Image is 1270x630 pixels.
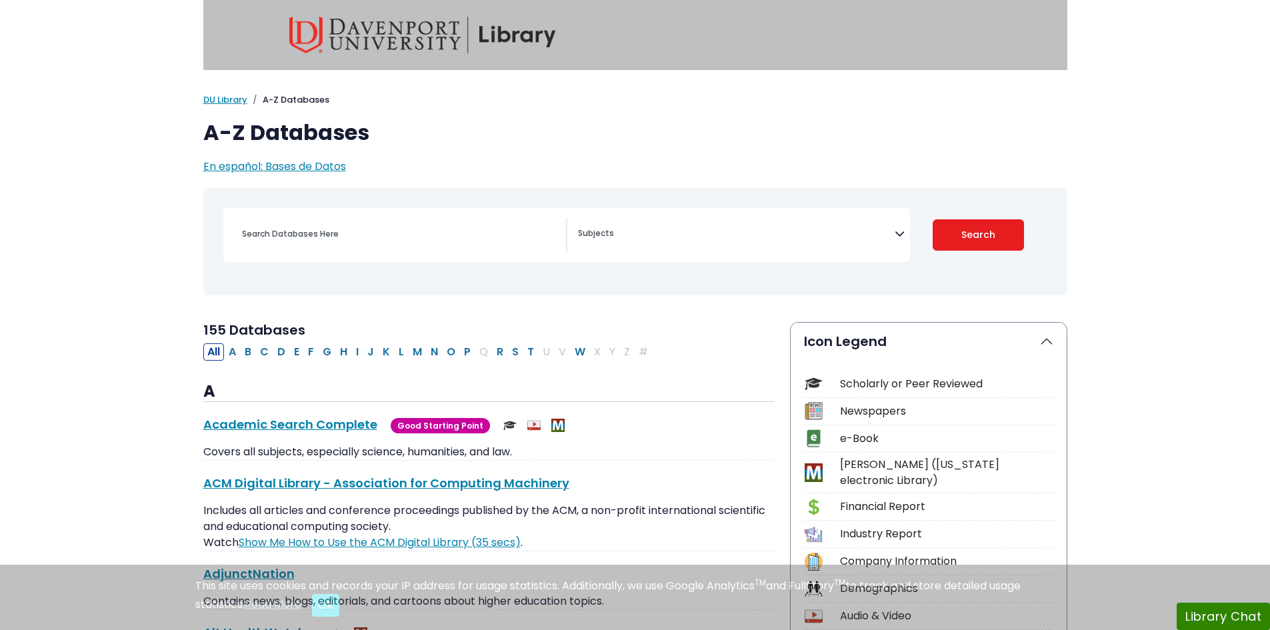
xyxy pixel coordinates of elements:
[503,419,517,432] img: Scholarly or Peer Reviewed
[409,343,426,361] button: Filter Results M
[245,597,301,612] a: Read More
[840,499,1053,515] div: Financial Report
[203,503,774,551] p: Includes all articles and conference proceedings published by the ACM, a non-profit international...
[203,188,1067,295] nav: Search filters
[239,535,521,550] a: Link opens in new window
[493,343,507,361] button: Filter Results R
[840,457,1053,489] div: [PERSON_NAME] ([US_STATE] electronic Library)
[379,343,394,361] button: Filter Results K
[290,343,303,361] button: Filter Results E
[352,343,363,361] button: Filter Results I
[840,553,1053,569] div: Company Information
[805,375,823,393] img: Icon Scholarly or Peer Reviewed
[395,343,408,361] button: Filter Results L
[273,343,289,361] button: Filter Results D
[203,93,247,106] a: DU Library
[312,594,339,617] button: Close
[203,475,569,491] a: ACM Digital Library - Association for Computing Machinery
[805,498,823,516] img: Icon Financial Report
[247,93,329,107] li: A-Z Databases
[203,321,305,339] span: 155 Databases
[755,577,766,588] sup: TM
[203,120,1067,145] h1: A-Z Databases
[203,159,346,174] a: En español: Bases de Datos
[234,224,566,243] input: Search database by title or keyword
[840,431,1053,447] div: e-Book
[443,343,459,361] button: Filter Results O
[363,343,378,361] button: Filter Results J
[840,526,1053,542] div: Industry Report
[933,219,1024,251] button: Submit for Search Results
[805,429,823,447] img: Icon e-Book
[527,419,541,432] img: Audio & Video
[805,402,823,420] img: Icon Newspapers
[508,343,523,361] button: Filter Results S
[427,343,442,361] button: Filter Results N
[256,343,273,361] button: Filter Results C
[1177,603,1270,630] button: Library Chat
[460,343,475,361] button: Filter Results P
[319,343,335,361] button: Filter Results G
[523,343,538,361] button: Filter Results T
[791,323,1067,360] button: Icon Legend
[578,229,895,240] textarea: Search
[203,444,774,460] p: Covers all subjects, especially science, humanities, and law.
[834,577,845,588] sup: TM
[289,17,556,53] img: Davenport University Library
[805,463,823,481] img: Icon MeL (Michigan electronic Library)
[805,525,823,543] img: Icon Industry Report
[203,93,1067,107] nav: breadcrumb
[203,382,774,402] h3: A
[551,419,565,432] img: MeL (Michigan electronic Library)
[225,343,240,361] button: Filter Results A
[241,343,255,361] button: Filter Results B
[391,418,490,433] span: Good Starting Point
[805,553,823,571] img: Icon Company Information
[203,343,653,359] div: Alpha-list to filter by first letter of database name
[840,376,1053,392] div: Scholarly or Peer Reviewed
[304,343,318,361] button: Filter Results F
[203,416,377,433] a: Academic Search Complete
[336,343,351,361] button: Filter Results H
[840,403,1053,419] div: Newspapers
[195,578,1075,617] div: This site uses cookies and records your IP address for usage statistics. Additionally, we use Goo...
[203,343,224,361] button: All
[571,343,589,361] button: Filter Results W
